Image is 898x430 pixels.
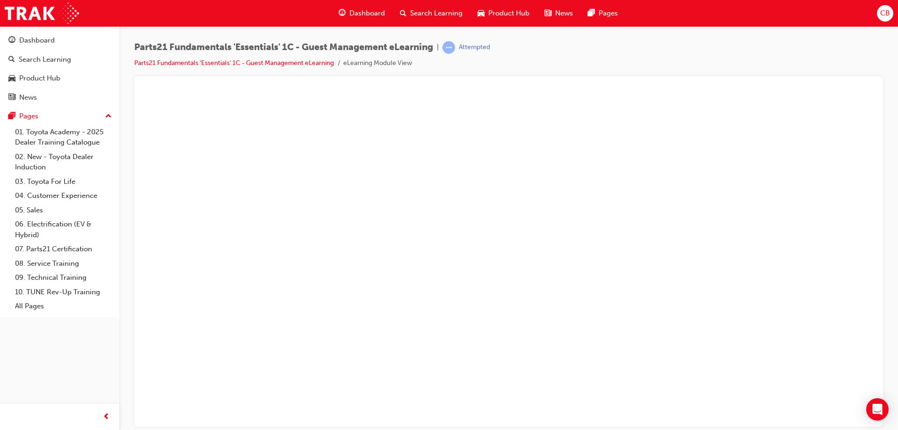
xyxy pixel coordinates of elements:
[11,299,116,313] a: All Pages
[11,175,116,189] a: 03. Toyota For Life
[478,7,485,19] span: car-icon
[19,111,38,122] div: Pages
[4,70,116,87] a: Product Hub
[339,7,346,19] span: guage-icon
[19,73,60,84] div: Product Hub
[442,41,455,54] span: learningRecordVerb_ATTEMPT-icon
[343,58,412,69] li: eLearning Module View
[11,189,116,203] a: 04. Customer Experience
[400,7,406,19] span: search-icon
[880,8,890,19] span: CB
[4,51,116,68] a: Search Learning
[349,8,385,19] span: Dashboard
[8,94,15,102] span: news-icon
[11,203,116,218] a: 05. Sales
[105,110,112,123] span: up-icon
[588,7,595,19] span: pages-icon
[580,4,625,23] a: pages-iconPages
[8,74,15,83] span: car-icon
[544,7,551,19] span: news-icon
[331,4,392,23] a: guage-iconDashboard
[866,398,889,421] div: Open Intercom Messenger
[4,30,116,108] button: DashboardSearch LearningProduct HubNews
[11,217,116,242] a: 06. Electrification (EV & Hybrid)
[103,411,110,423] span: prev-icon
[19,54,71,65] div: Search Learning
[4,32,116,49] a: Dashboard
[8,56,15,64] span: search-icon
[11,256,116,271] a: 08. Service Training
[599,8,618,19] span: Pages
[11,150,116,175] a: 02. New - Toyota Dealer Induction
[8,112,15,121] span: pages-icon
[470,4,537,23] a: car-iconProduct Hub
[134,42,433,53] span: Parts21 Fundamentals 'Essentials' 1C - Guest Management eLearning
[11,270,116,285] a: 09. Technical Training
[537,4,580,23] a: news-iconNews
[19,35,55,46] div: Dashboard
[11,125,116,150] a: 01. Toyota Academy - 2025 Dealer Training Catalogue
[5,3,79,24] img: Trak
[134,59,334,67] a: Parts21 Fundamentals 'Essentials' 1C - Guest Management eLearning
[437,42,439,53] span: |
[11,242,116,256] a: 07. Parts21 Certification
[488,8,529,19] span: Product Hub
[410,8,463,19] span: Search Learning
[4,108,116,125] button: Pages
[392,4,470,23] a: search-iconSearch Learning
[19,92,37,103] div: News
[555,8,573,19] span: News
[8,36,15,45] span: guage-icon
[459,43,490,52] div: Attempted
[4,89,116,106] a: News
[11,285,116,299] a: 10. TUNE Rev-Up Training
[877,5,893,22] button: CB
